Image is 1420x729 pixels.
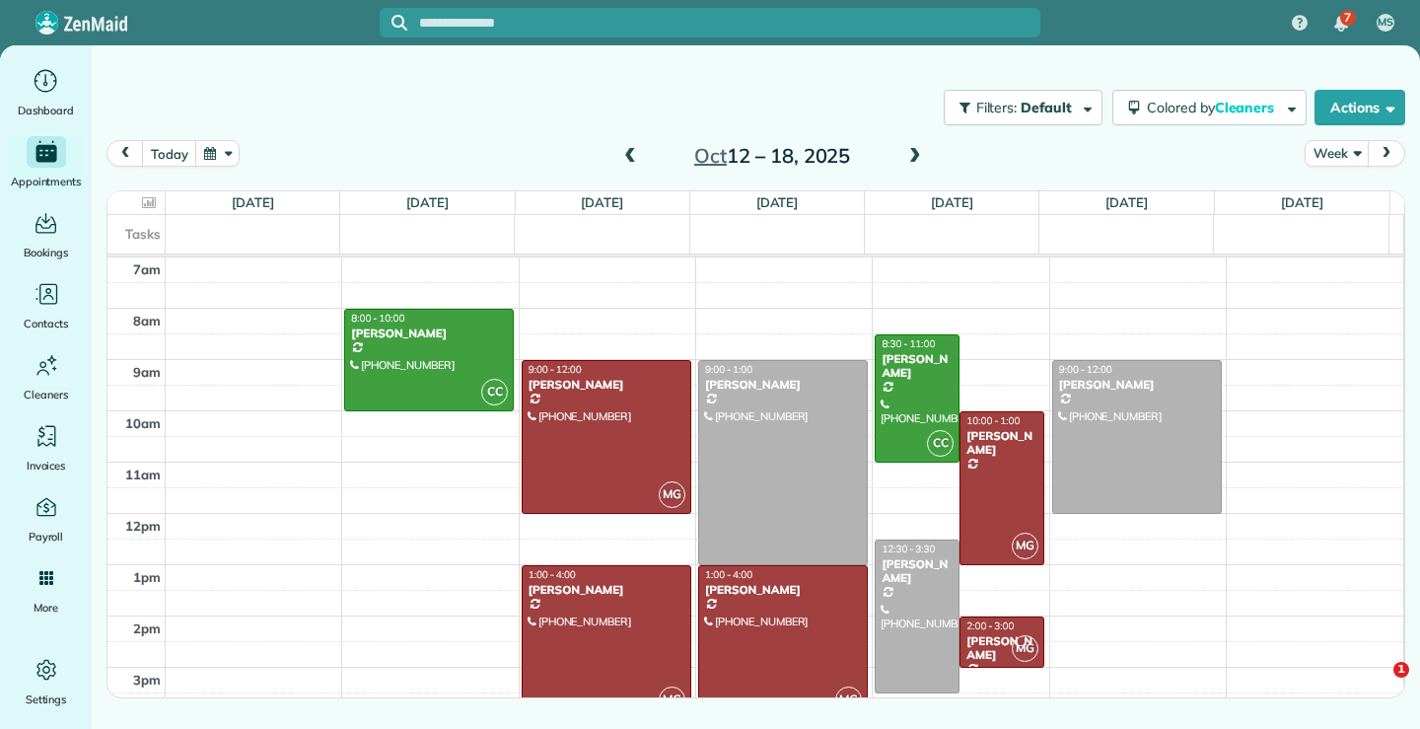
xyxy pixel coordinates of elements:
div: [PERSON_NAME] [528,583,685,597]
a: [DATE] [931,194,973,210]
span: MG [659,687,685,713]
a: Invoices [8,420,84,475]
span: 9:00 - 1:00 [705,363,752,376]
h2: 12 – 18, 2025 [649,145,895,167]
div: [PERSON_NAME] [1058,378,1216,392]
span: CC [927,430,954,457]
span: MG [835,687,862,713]
span: MG [659,481,685,508]
span: 10:00 - 1:00 [966,414,1020,427]
a: Bookings [8,207,84,262]
span: 8am [133,313,161,328]
a: Settings [8,654,84,709]
a: [DATE] [406,194,449,210]
span: Dashboard [18,101,74,120]
div: 7 unread notifications [1320,2,1362,45]
span: Cleaners [24,385,68,404]
span: MS [1378,15,1393,31]
span: 9:00 - 12:00 [529,363,582,376]
span: 3pm [133,672,161,688]
span: Invoices [27,456,66,475]
a: [DATE] [232,194,274,210]
button: next [1368,140,1405,167]
span: 9:00 - 12:00 [1059,363,1112,376]
div: [PERSON_NAME] [528,378,685,392]
span: 8:00 - 10:00 [351,312,404,325]
span: MG [1012,635,1038,662]
span: 10am [125,415,161,431]
span: 7 [1344,10,1351,26]
a: [DATE] [1105,194,1148,210]
button: Week [1305,140,1369,167]
span: Payroll [29,527,64,547]
button: today [142,140,196,167]
span: Filters: [976,99,1018,116]
div: [PERSON_NAME] [704,378,862,392]
a: Contacts [8,278,84,333]
span: 1:00 - 4:00 [705,568,752,581]
button: Colored byCleaners [1112,90,1307,125]
div: [PERSON_NAME] [881,352,954,381]
div: [PERSON_NAME] [965,634,1038,663]
span: Contacts [24,314,68,333]
span: 8:30 - 11:00 [882,337,935,350]
a: [DATE] [756,194,799,210]
button: Focus search [380,15,407,31]
span: 7am [133,261,161,277]
a: Dashboard [8,65,84,120]
span: 2pm [133,620,161,636]
span: 12pm [125,518,161,534]
button: Filters: Default [944,90,1102,125]
span: Bookings [24,243,69,262]
span: Oct [694,143,727,168]
span: Colored by [1147,99,1281,116]
a: Cleaners [8,349,84,404]
div: [PERSON_NAME] [704,583,862,597]
span: 1:00 - 4:00 [529,568,576,581]
span: 12:30 - 3:30 [882,543,935,555]
a: Appointments [8,136,84,191]
span: MG [1012,533,1038,559]
span: Settings [26,690,67,709]
span: 1pm [133,569,161,585]
a: Filters: Default [934,90,1102,125]
div: [PERSON_NAME] [965,429,1038,458]
span: Tasks [125,226,161,242]
span: 1 [1393,662,1409,678]
span: Default [1021,99,1073,116]
iframe: Intercom live chat [1353,662,1400,709]
a: Payroll [8,491,84,547]
span: 11am [125,467,161,482]
span: More [34,598,58,618]
span: 2:00 - 3:00 [966,620,1014,632]
div: [PERSON_NAME] [350,327,508,340]
span: CC [481,379,508,405]
a: [DATE] [581,194,623,210]
a: [DATE] [1281,194,1323,210]
button: prev [106,140,144,167]
svg: Focus search [391,15,407,31]
span: 9am [133,364,161,380]
div: [PERSON_NAME] [881,557,954,586]
span: Appointments [11,172,82,191]
button: Actions [1314,90,1405,125]
span: Cleaners [1215,99,1278,116]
